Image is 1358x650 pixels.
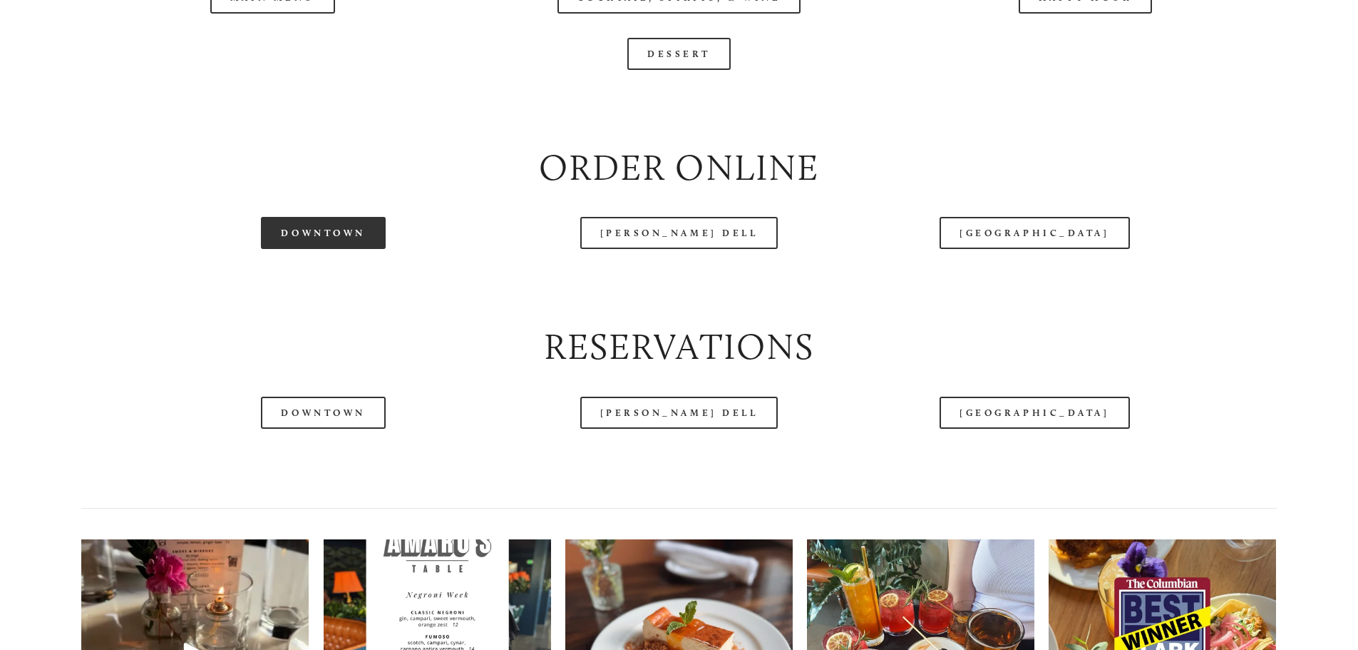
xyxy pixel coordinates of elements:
[81,322,1276,372] h2: Reservations
[940,397,1129,429] a: [GEOGRAPHIC_DATA]
[580,397,778,429] a: [PERSON_NAME] Dell
[580,217,778,249] a: [PERSON_NAME] Dell
[940,217,1129,249] a: [GEOGRAPHIC_DATA]
[81,143,1276,193] h2: Order Online
[261,217,385,249] a: Downtown
[261,397,385,429] a: Downtown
